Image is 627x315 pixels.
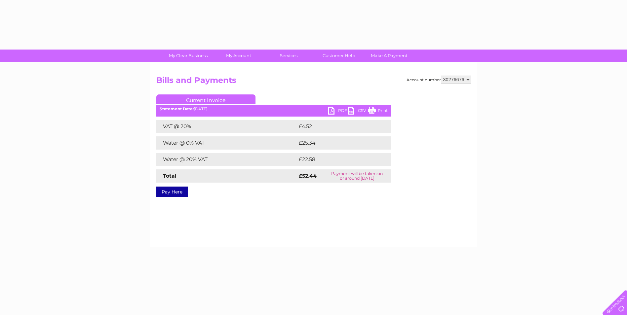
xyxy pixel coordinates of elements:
[163,173,176,179] strong: Total
[299,173,317,179] strong: £52.44
[156,153,297,166] td: Water @ 20% VAT
[156,76,471,88] h2: Bills and Payments
[297,120,375,133] td: £4.52
[211,50,266,62] a: My Account
[156,107,391,111] div: [DATE]
[161,50,216,62] a: My Clear Business
[312,50,366,62] a: Customer Help
[407,76,471,84] div: Account number
[160,106,194,111] b: Statement Date:
[261,50,316,62] a: Services
[323,169,391,183] td: Payment will be taken on or around [DATE]
[156,187,188,197] a: Pay Here
[156,94,255,104] a: Current Invoice
[368,107,388,116] a: Print
[348,107,368,116] a: CSV
[328,107,348,116] a: PDF
[297,153,377,166] td: £22.58
[362,50,416,62] a: Make A Payment
[297,136,377,150] td: £25.34
[156,136,297,150] td: Water @ 0% VAT
[156,120,297,133] td: VAT @ 20%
